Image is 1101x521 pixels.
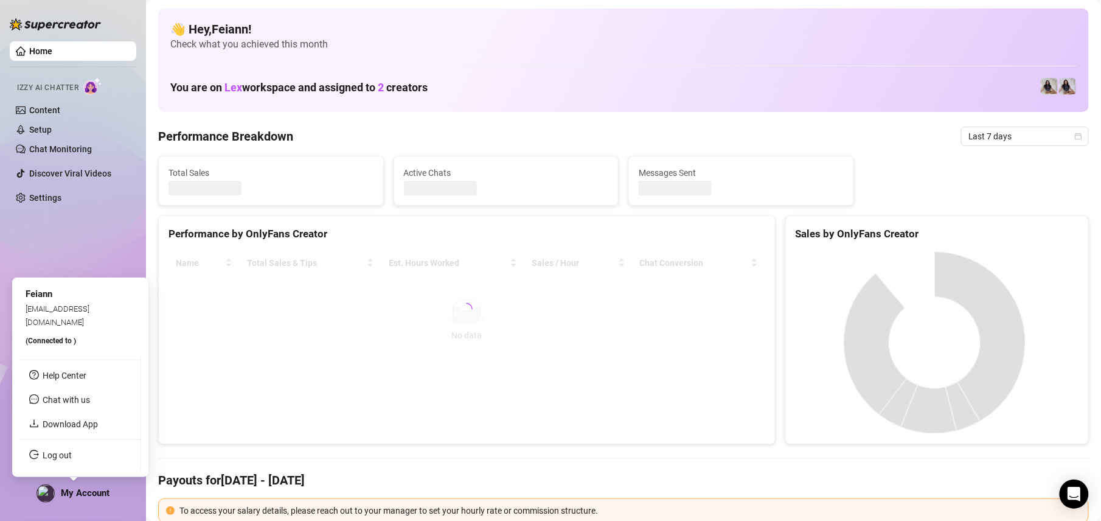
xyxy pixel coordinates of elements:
a: Chat Monitoring [29,144,92,154]
span: message [29,394,39,404]
span: Check what you achieved this month [170,38,1077,51]
a: Help Center [43,371,86,380]
span: Izzy AI Chatter [17,82,78,94]
img: logo-BBDzfeDw.svg [10,18,101,30]
div: Performance by OnlyFans Creator [168,226,765,242]
li: Log out [19,446,141,465]
span: Feiann [26,288,52,299]
img: Francesca [1059,78,1076,95]
span: Messages Sent [639,166,844,180]
span: Lex [224,81,242,94]
h4: 👋 Hey, Feiann ! [170,21,1077,38]
span: My Account [61,488,109,498]
span: [EMAIL_ADDRESS][DOMAIN_NAME] [26,304,89,326]
a: Home [29,46,52,56]
h1: You are on workspace and assigned to creators [170,81,428,94]
span: Last 7 days [968,127,1082,145]
div: Sales by OnlyFans Creator [796,226,1078,242]
a: Download App [43,419,98,429]
img: AI Chatter [83,77,102,95]
span: Total Sales [168,166,373,180]
a: Discover Viral Videos [29,169,111,178]
span: loading [458,301,475,318]
div: To access your salary details, please reach out to your manager to set your hourly rate or commis... [179,504,1081,517]
span: Chat with us [43,395,90,405]
span: Active Chats [404,166,609,180]
img: Francesca [1041,78,1058,95]
span: 2 [378,81,384,94]
span: (Connected to ) [26,337,76,345]
a: Settings [29,193,61,203]
a: Log out [43,450,72,460]
a: Setup [29,125,52,135]
h4: Payouts for [DATE] - [DATE] [158,472,1089,489]
span: exclamation-circle [166,506,175,515]
div: Open Intercom Messenger [1060,480,1089,509]
img: profilePics%2FMOLWZQSXvfM60zO7sy7eR3cMqNk1.jpeg [37,485,54,502]
a: Content [29,105,60,115]
h4: Performance Breakdown [158,128,293,145]
span: calendar [1075,133,1082,140]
